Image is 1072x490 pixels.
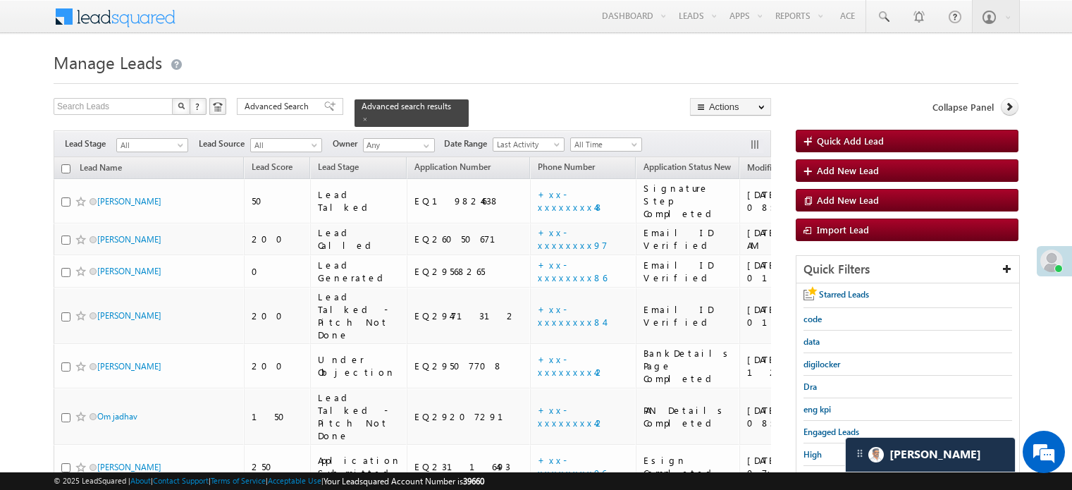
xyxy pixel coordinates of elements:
div: Email ID Verified [643,303,733,329]
input: Check all records [61,164,70,173]
a: +xx-xxxxxxxx86 [538,259,607,283]
div: [DATE] 06:37 AM [747,226,849,252]
button: ? [190,98,207,115]
span: data [803,336,820,347]
span: Date Range [444,137,493,150]
a: [PERSON_NAME] [97,196,161,207]
div: [DATE] 07:51 PM [747,454,849,479]
div: 200 [252,233,304,245]
a: +xx-xxxxxxxx97 [538,226,608,251]
a: +xx-xxxxxxxx96 [538,454,606,479]
a: Application Status New [636,159,738,178]
span: Lead Score [252,161,292,172]
div: 200 [252,360,304,372]
span: All [117,139,184,152]
span: Starred Leads [819,289,869,300]
span: code [803,314,822,324]
a: [PERSON_NAME] [97,310,161,321]
a: +xx-xxxxxxxx42 [538,404,605,429]
div: PAN Details Completed [643,404,733,429]
span: Lead Source [199,137,250,150]
div: Email ID Verified [643,259,733,284]
img: Carter [868,447,884,463]
span: Quick Add Lead [817,135,884,147]
div: Application Submitted [318,454,401,479]
a: [PERSON_NAME] [97,462,161,472]
span: Lead Stage [318,161,359,172]
div: BankDetails Page Completed [643,347,733,385]
span: Carter [889,448,981,461]
div: Signature Step Completed [643,182,733,220]
input: Type to Search [363,138,435,152]
span: Last Activity [493,138,560,151]
a: Application Number [407,159,498,178]
a: Phone Number [531,159,602,178]
a: About [130,476,151,485]
a: +xx-xxxxxxxx48 [538,188,604,213]
div: Esign Completed [643,454,733,479]
span: Phone Number [538,161,595,172]
button: Actions [690,98,771,116]
span: Engaged Leads [803,427,859,437]
div: Lead Called [318,226,401,252]
a: Last Activity [493,137,565,152]
a: Contact Support [153,476,209,485]
a: Lead Score [245,159,300,178]
div: [DATE] 08:05 AM [747,188,849,214]
span: Lead Stage [65,137,116,150]
a: [PERSON_NAME] [97,361,161,372]
a: Modified On (sorted descending) [740,159,815,178]
span: Advanced search results [362,101,451,111]
div: EQ29207291 [414,410,524,423]
div: EQ26050671 [414,233,524,245]
div: 0 [252,265,304,278]
div: Lead Talked [318,188,401,214]
span: All [251,139,318,152]
div: 250 [252,460,304,473]
span: 39660 [463,476,484,486]
a: All [116,138,188,152]
div: Email ID Verified [643,226,733,252]
div: [DATE] 08:12 PM [747,404,849,429]
span: Collapse Panel [932,101,994,114]
a: All [250,138,322,152]
div: carter-dragCarter[PERSON_NAME] [845,437,1016,472]
div: Quick Filters [796,256,1019,283]
a: [PERSON_NAME] [97,266,161,276]
span: High [803,449,822,460]
img: carter-drag [854,448,865,459]
span: digilocker [803,359,840,369]
a: Show All Items [416,139,433,153]
span: Application Status New [643,161,731,172]
span: Application Number [414,161,491,172]
span: eng kpi [803,404,831,415]
div: EQ29471312 [414,310,524,322]
a: Lead Stage [311,159,366,178]
span: Import Lead [817,223,869,235]
div: Lead Talked - Pitch Not Done [318,290,401,341]
a: +xx-xxxxxxxx42 [538,353,605,378]
span: Manage Leads [54,51,162,73]
div: 150 [252,410,304,423]
span: Dra [803,381,817,392]
a: +xx-xxxxxxxx84 [538,303,604,328]
a: All Time [570,137,642,152]
span: Advanced Search [245,100,313,113]
div: [DATE] 12:30 AM [747,353,849,379]
div: Lead Generated [318,259,401,284]
span: © 2025 LeadSquared | | | | | [54,474,484,488]
span: Add New Lead [817,194,879,206]
span: Your Leadsquared Account Number is [324,476,484,486]
div: Lead Talked - Pitch Not Done [318,391,401,442]
div: EQ19824638 [414,195,524,207]
div: 50 [252,195,304,207]
div: [DATE] 01:04 AM [747,303,849,329]
div: EQ23116493 [414,460,524,473]
span: Owner [333,137,363,150]
a: Terms of Service [211,476,266,485]
div: [DATE] 01:07 AM [747,259,849,284]
div: EQ29568265 [414,265,524,278]
div: Under Objection [318,353,401,379]
a: Om jadhav [97,411,137,422]
div: EQ29507708 [414,360,524,372]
